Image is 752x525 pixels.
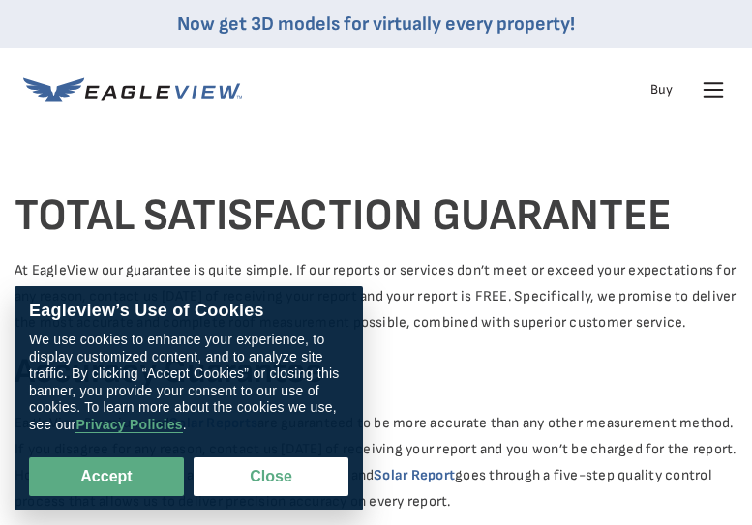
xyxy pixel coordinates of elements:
a: Solar Report [374,466,455,484]
div: Eagleview’s Use of Cookies [29,301,348,322]
a: Now get 3D models for virtually every property! [177,13,575,36]
h4: Accuracy Guarantee [15,350,737,395]
div: We use cookies to enhance your experience, to display customized content, and to analyze site tra... [29,332,348,433]
h3: TOTAL SATISFACTION GUARANTEE [15,190,737,243]
button: Accept [29,457,184,496]
button: Close [194,457,348,496]
p: EagleView Premium and are guaranteed to be more accurate than any other measurement method. If yo... [15,410,737,514]
p: At EagleView our guarantee is quite simple. If our reports or services don’t meet or exceed your ... [15,257,737,335]
a: Buy [650,77,673,102]
a: Privacy Policies [75,417,182,433]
